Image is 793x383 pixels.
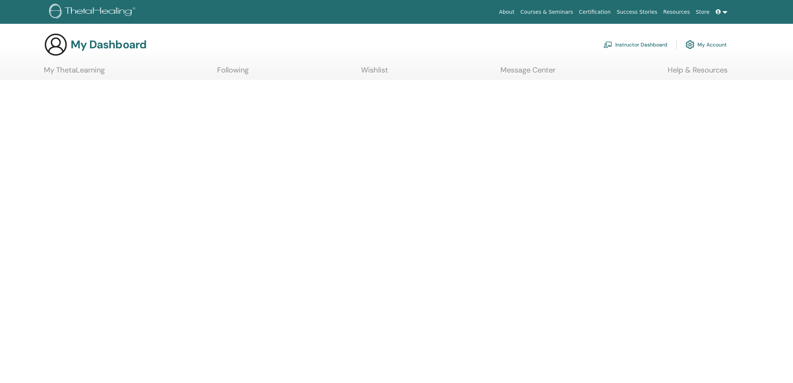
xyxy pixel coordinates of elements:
[71,38,146,51] h3: My Dashboard
[44,65,105,80] a: My ThetaLearning
[660,5,693,19] a: Resources
[217,65,249,80] a: Following
[614,5,660,19] a: Success Stories
[576,5,613,19] a: Certification
[686,38,694,51] img: cog.svg
[44,33,68,57] img: generic-user-icon.jpg
[693,5,713,19] a: Store
[668,65,728,80] a: Help & Resources
[603,36,667,53] a: Instructor Dashboard
[500,65,555,80] a: Message Center
[518,5,576,19] a: Courses & Seminars
[686,36,727,53] a: My Account
[361,65,388,80] a: Wishlist
[49,4,138,20] img: logo.png
[603,41,612,48] img: chalkboard-teacher.svg
[496,5,517,19] a: About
